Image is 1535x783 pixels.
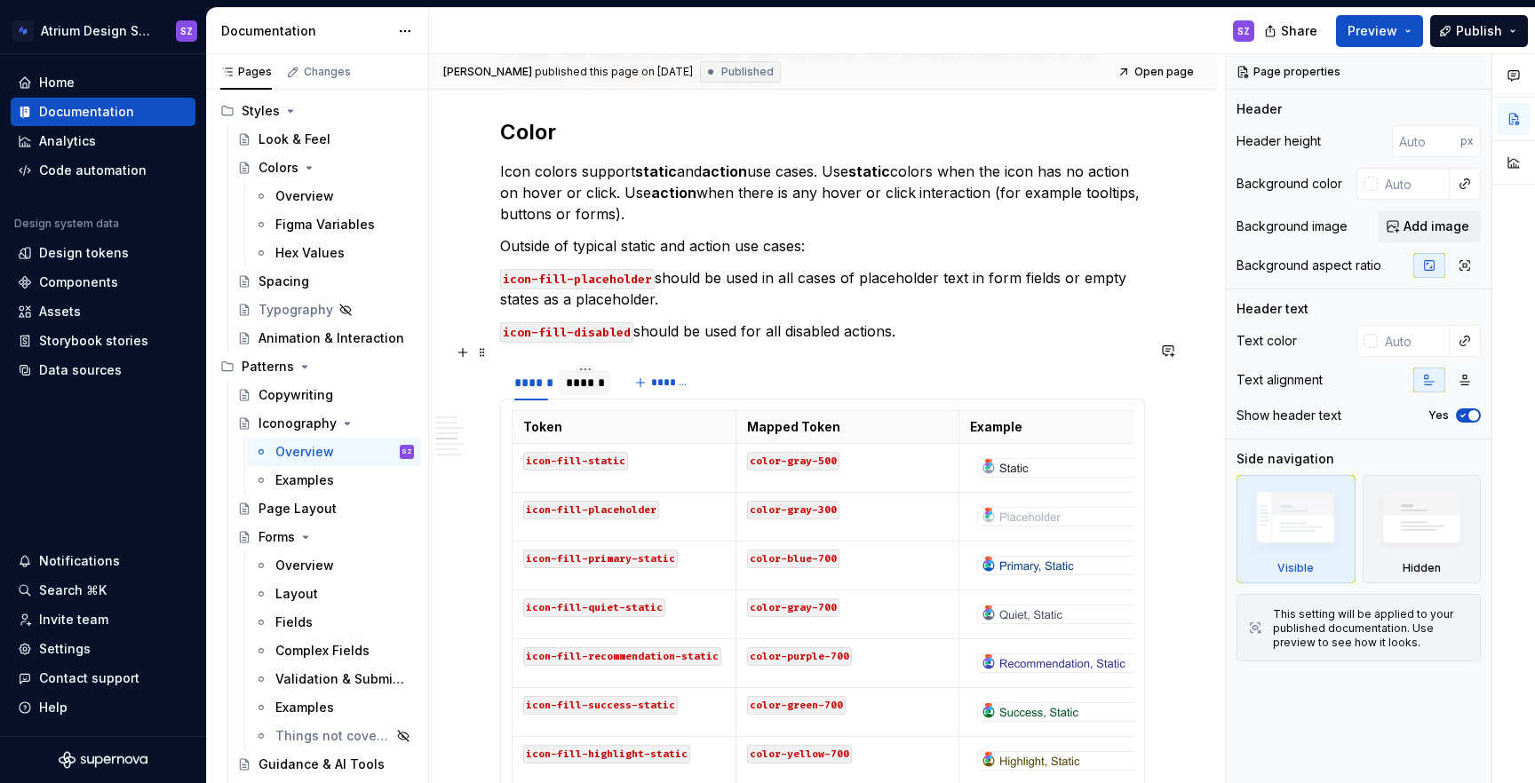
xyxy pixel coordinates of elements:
div: Documentation [221,22,389,40]
div: Patterns [213,352,421,381]
a: Look & Feel [230,125,421,154]
a: Examples [247,466,421,494]
div: This setting will be applied to your published documentation. Use preview to see how it looks. [1273,607,1469,650]
code: color-gray-500 [747,452,839,471]
a: Assets [11,297,195,326]
div: Styles [242,102,280,120]
div: Storybook stories [39,332,148,350]
div: Search ⌘K [39,581,107,599]
div: Background aspect ratio [1237,257,1381,274]
div: Code automation [39,162,147,179]
img: a02e7602-600d-4157-b158-9ab5ec6fae41.png [978,459,1138,477]
div: Styles [213,97,421,125]
a: Invite team [11,605,195,634]
p: Mapped Token [747,418,949,436]
a: Validation & Submission [247,665,421,693]
div: Invite team [39,611,108,629]
div: Copywriting [258,386,333,404]
input: Auto [1378,325,1450,357]
div: Things not covered [275,727,391,745]
span: Share [1281,22,1317,40]
button: Help [11,693,195,722]
div: Changes [304,65,351,79]
img: 42827644-c396-49b1-9302-dfe205343346.png [978,654,1138,672]
button: Preview [1336,15,1423,47]
div: SZ [402,443,412,461]
div: Complex Fields [275,642,370,660]
code: icon-fill-disabled [500,322,633,343]
strong: action [651,184,696,202]
a: Documentation [11,98,195,126]
code: color-blue-700 [747,550,839,568]
p: Outside of typical static and action use cases: [500,235,1145,257]
div: SZ [180,24,193,38]
div: Page Layout [258,500,337,518]
div: Atrium Design System [41,22,155,40]
strong: action [702,162,747,180]
img: dfc2cf1e-7df7-43c3-bd63-be212b3b52e3.png [978,703,1138,721]
code: icon-fill-quiet-static [523,598,665,617]
button: Add image [1378,210,1481,242]
div: Design tokens [39,244,129,262]
a: Copywriting [230,381,421,409]
div: Hex Values [275,244,345,262]
img: 1f761d03-be94-46e7-af0b-bfe378bf402d.png [978,752,1138,770]
a: Design tokens [11,239,195,267]
p: Icon colors support and use cases. Use colors when the icon has no action on hover or click. Use ... [500,161,1145,225]
button: Notifications [11,547,195,575]
div: Hidden [1363,475,1482,583]
div: Patterns [242,358,294,376]
a: Code automation [11,156,195,185]
div: Show header text [1237,407,1341,424]
button: Publish [1430,15,1528,47]
a: Fields [247,608,421,637]
a: Guidance & AI Tools [230,750,421,779]
div: Header text [1237,300,1308,318]
button: Contact support [11,664,195,692]
input: Auto [1378,168,1450,200]
p: px [1460,134,1474,148]
a: Hex Values [247,239,421,267]
code: icon-fill-static [523,452,628,471]
div: Assets [39,303,81,320]
a: Forms [230,523,421,551]
code: color-yellow-700 [747,745,852,763]
div: Settings [39,640,91,658]
strong: static [848,162,890,180]
div: published this page on [DATE] [535,65,693,79]
span: Published [721,65,774,79]
img: 2b6bf2cc-60ca-414c-8b46-c60cfa34bb71.png [978,557,1138,574]
code: color-gray-700 [747,598,839,617]
div: Documentation [39,103,134,121]
div: Colors [258,159,298,177]
a: Animation & Interaction [230,324,421,352]
div: Figma Variables [275,216,375,233]
button: Search ⌘K [11,576,195,605]
svg: Supernova Logo [59,751,147,769]
div: Hidden [1403,561,1441,575]
div: Overview [275,187,334,205]
div: Header [1237,100,1282,118]
div: Visible [1237,475,1356,583]
a: OverviewSZ [247,438,421,466]
a: Home [11,68,195,97]
div: Background image [1237,217,1348,235]
div: Contact support [39,669,139,687]
code: icon-fill-placeholder [500,269,655,289]
div: Guidance & AI Tools [258,755,385,773]
div: Notifications [39,552,120,570]
div: Overview [275,443,334,461]
a: Data sources [11,356,195,384]
a: Overview [247,182,421,210]
a: Settings [11,635,195,663]
span: Open page [1134,65,1194,79]
div: Layout [275,585,318,603]
div: Text alignment [1237,371,1323,389]
code: icon-fill-placeholder [523,501,659,519]
code: icon-fill-success-static [523,696,678,715]
code: color-gray-300 [747,501,839,519]
span: Add image [1404,217,1469,235]
p: should be used for all disabled actions. [500,320,1145,342]
div: Examples [275,471,334,489]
